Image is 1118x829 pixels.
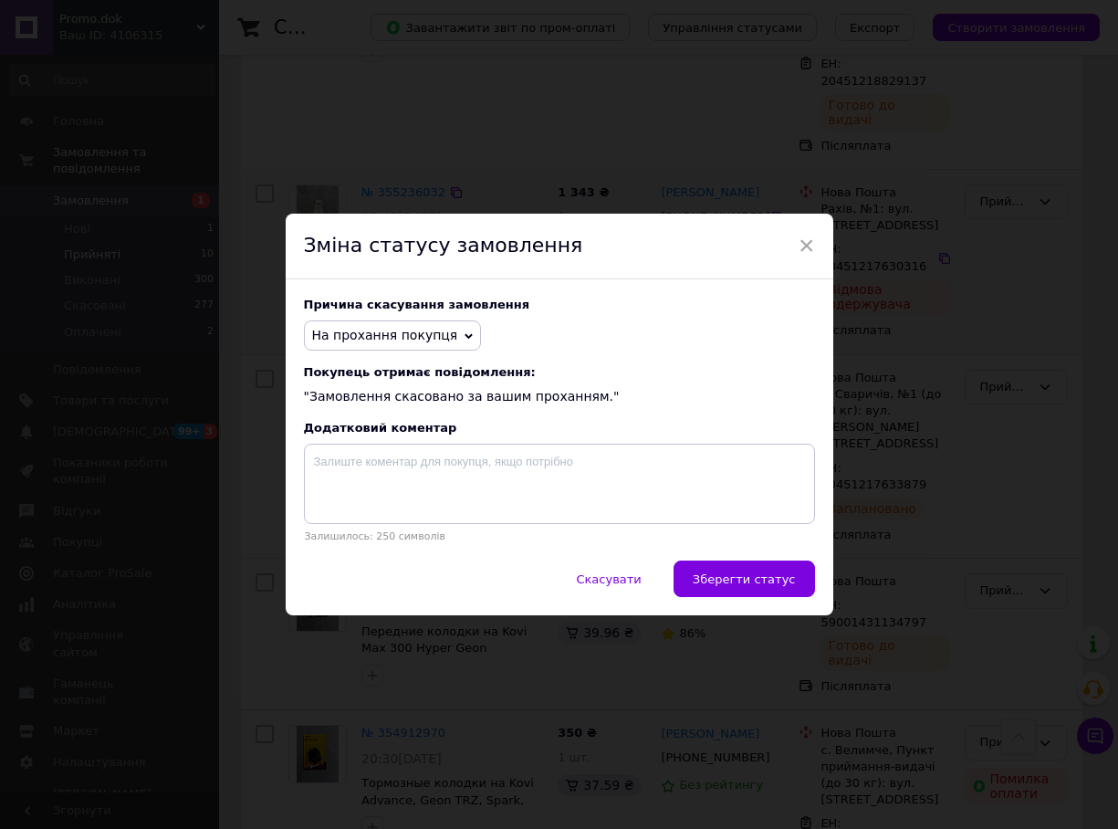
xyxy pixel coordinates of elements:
div: Зміна статусу замовлення [286,214,833,279]
button: Скасувати [557,561,660,597]
div: Причина скасування замовлення [304,298,815,311]
span: Зберегти статус [693,572,796,586]
div: Додатковий коментар [304,421,815,435]
button: Зберегти статус [674,561,815,597]
span: На прохання покупця [312,328,458,342]
span: Покупець отримає повідомлення: [304,365,815,379]
p: Залишилось: 250 символів [304,530,815,542]
span: Скасувати [576,572,641,586]
span: × [799,230,815,261]
div: "Замовлення скасовано за вашим проханням." [304,365,815,406]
